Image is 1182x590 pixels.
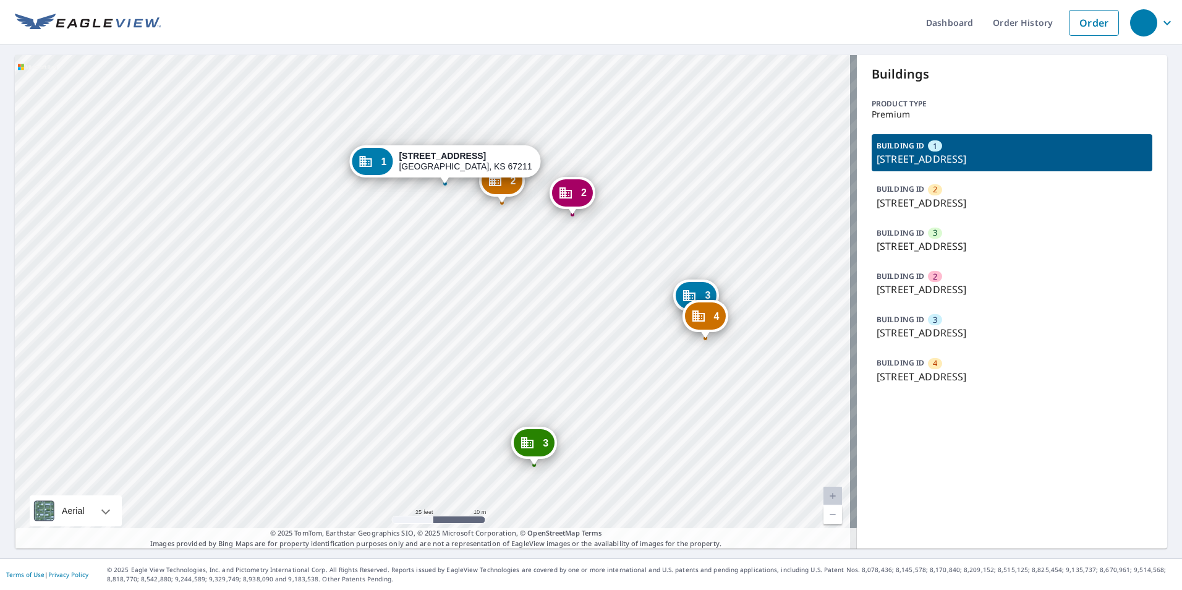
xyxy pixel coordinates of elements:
[550,177,595,215] div: Dropped pin, building 2, Commercial property, 2245 S Broadway Ave Wichita, KS 67211
[714,312,720,321] span: 4
[933,271,937,283] span: 2
[877,140,924,151] p: BUILDING ID
[705,291,710,300] span: 3
[399,151,532,172] div: [GEOGRAPHIC_DATA], KS 67211
[511,176,516,186] span: 2
[1069,10,1119,36] a: Order
[6,570,45,579] a: Terms of Use
[581,188,587,197] span: 2
[527,528,579,537] a: OpenStreetMap
[933,357,937,369] span: 4
[511,427,557,465] div: Dropped pin, building 3, Commercial property, 210 E Blake St Wichita, KS 67211
[877,152,1147,166] p: [STREET_ADDRESS]
[877,357,924,368] p: BUILDING ID
[823,505,842,524] a: Current Level 20, Zoom Out
[933,184,937,195] span: 2
[107,565,1176,584] p: © 2025 Eagle View Technologies, Inc. and Pictometry International Corp. All Rights Reserved. Repo...
[479,165,525,203] div: Dropped pin, building 2, Commercial property, 2222 S Market St Wichita, KS 67211
[30,495,122,526] div: Aerial
[877,228,924,238] p: BUILDING ID
[872,65,1152,83] p: Buildings
[877,282,1147,297] p: [STREET_ADDRESS]
[6,571,88,578] p: |
[543,438,548,448] span: 3
[823,487,842,505] a: Current Level 20, Zoom In Disabled
[673,280,719,318] div: Dropped pin, building 3, Commercial property, 2245 S Broadway Ave Wichita, KS 67211
[877,184,924,194] p: BUILDING ID
[399,151,486,161] strong: [STREET_ADDRESS]
[15,528,857,549] p: Images provided by Bing Maps are for property identification purposes only and are not a represen...
[872,109,1152,119] p: Premium
[15,14,161,32] img: EV Logo
[381,157,386,166] span: 1
[48,570,88,579] a: Privacy Policy
[58,495,88,526] div: Aerial
[270,528,602,539] span: © 2025 TomTom, Earthstar Geographics SIO, © 2025 Microsoft Corporation, ©
[877,195,1147,210] p: [STREET_ADDRESS]
[933,140,937,152] span: 1
[877,369,1147,384] p: [STREET_ADDRESS]
[582,528,602,537] a: Terms
[682,300,728,338] div: Dropped pin, building 4, Commercial property, 2245 S Broadway Ave Wichita, KS 67211
[877,314,924,325] p: BUILDING ID
[872,98,1152,109] p: Product type
[933,227,937,239] span: 3
[877,239,1147,254] p: [STREET_ADDRESS]
[349,145,540,184] div: Dropped pin, building 1, Commercial property, 2245 S Broadway Ave Wichita, KS 67211
[877,271,924,281] p: BUILDING ID
[877,325,1147,340] p: [STREET_ADDRESS]
[933,314,937,326] span: 3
